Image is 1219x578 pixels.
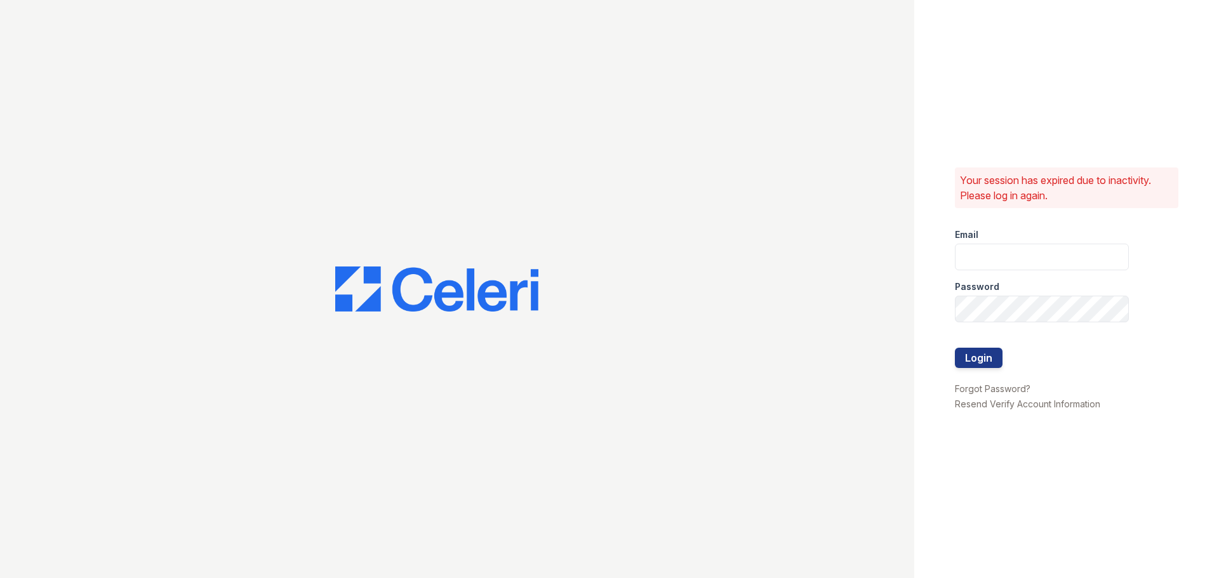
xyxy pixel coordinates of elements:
p: Your session has expired due to inactivity. Please log in again. [960,173,1173,203]
label: Email [955,228,978,241]
button: Login [955,348,1003,368]
label: Password [955,280,999,293]
a: Resend Verify Account Information [955,398,1100,409]
img: CE_Logo_Blue-a8612792a0a2168367f1c8372b55b34899dd931a85d93a1a3d3e32e68fde9ad4.png [335,266,538,312]
a: Forgot Password? [955,383,1030,394]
